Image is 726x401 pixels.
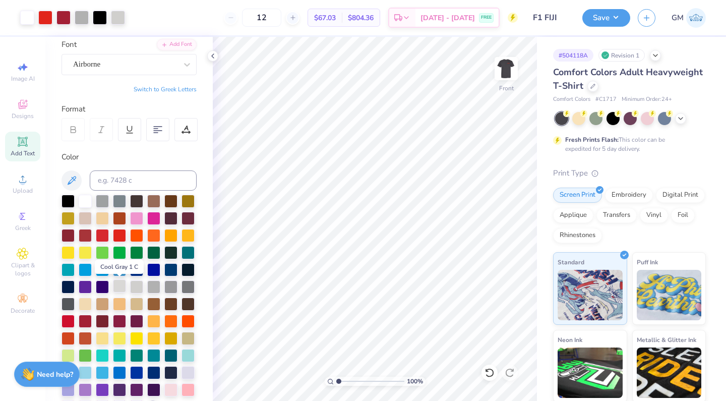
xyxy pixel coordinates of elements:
strong: Need help? [37,370,73,379]
span: Minimum Order: 24 + [622,95,672,104]
span: Puff Ink [637,257,658,267]
img: Neon Ink [558,348,623,398]
div: Add Font [157,39,197,50]
div: Front [499,84,514,93]
span: $804.36 [348,13,374,23]
div: Vinyl [640,208,668,223]
span: Standard [558,257,584,267]
span: Metallic & Glitter Ink [637,334,696,345]
span: FREE [481,14,492,21]
div: Transfers [596,208,637,223]
button: Save [582,9,630,27]
div: # 504118A [553,49,593,62]
div: Embroidery [605,188,653,203]
span: Greek [15,224,31,232]
div: Format [62,103,198,115]
div: Revision 1 [598,49,645,62]
img: Front [496,59,516,79]
input: e.g. 7428 c [90,170,197,191]
div: Cool Gray 1 C [95,260,144,274]
span: Image AI [11,75,35,83]
span: $67.03 [314,13,336,23]
img: Gemma Mowatt [686,8,706,28]
div: Color [62,151,197,163]
button: Switch to Greek Letters [134,85,197,93]
img: Metallic & Glitter Ink [637,348,702,398]
span: Neon Ink [558,334,582,345]
span: Designs [12,112,34,120]
div: Print Type [553,167,706,179]
span: Comfort Colors [553,95,590,104]
div: Applique [553,208,593,223]
div: Foil [671,208,695,223]
div: Rhinestones [553,228,602,243]
span: Comfort Colors Adult Heavyweight T-Shirt [553,66,703,92]
div: Screen Print [553,188,602,203]
span: [DATE] - [DATE] [420,13,475,23]
span: Decorate [11,307,35,315]
label: Font [62,39,77,50]
a: GM [672,8,706,28]
span: GM [672,12,684,24]
div: This color can be expedited for 5 day delivery. [565,135,689,153]
span: Upload [13,187,33,195]
strong: Fresh Prints Flash: [565,136,619,144]
img: Standard [558,270,623,320]
input: Untitled Design [525,8,575,28]
span: Clipart & logos [5,261,40,277]
span: 100 % [407,377,423,386]
input: – – [242,9,281,27]
span: Add Text [11,149,35,157]
img: Puff Ink [637,270,702,320]
span: # C1717 [595,95,617,104]
div: Digital Print [656,188,705,203]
